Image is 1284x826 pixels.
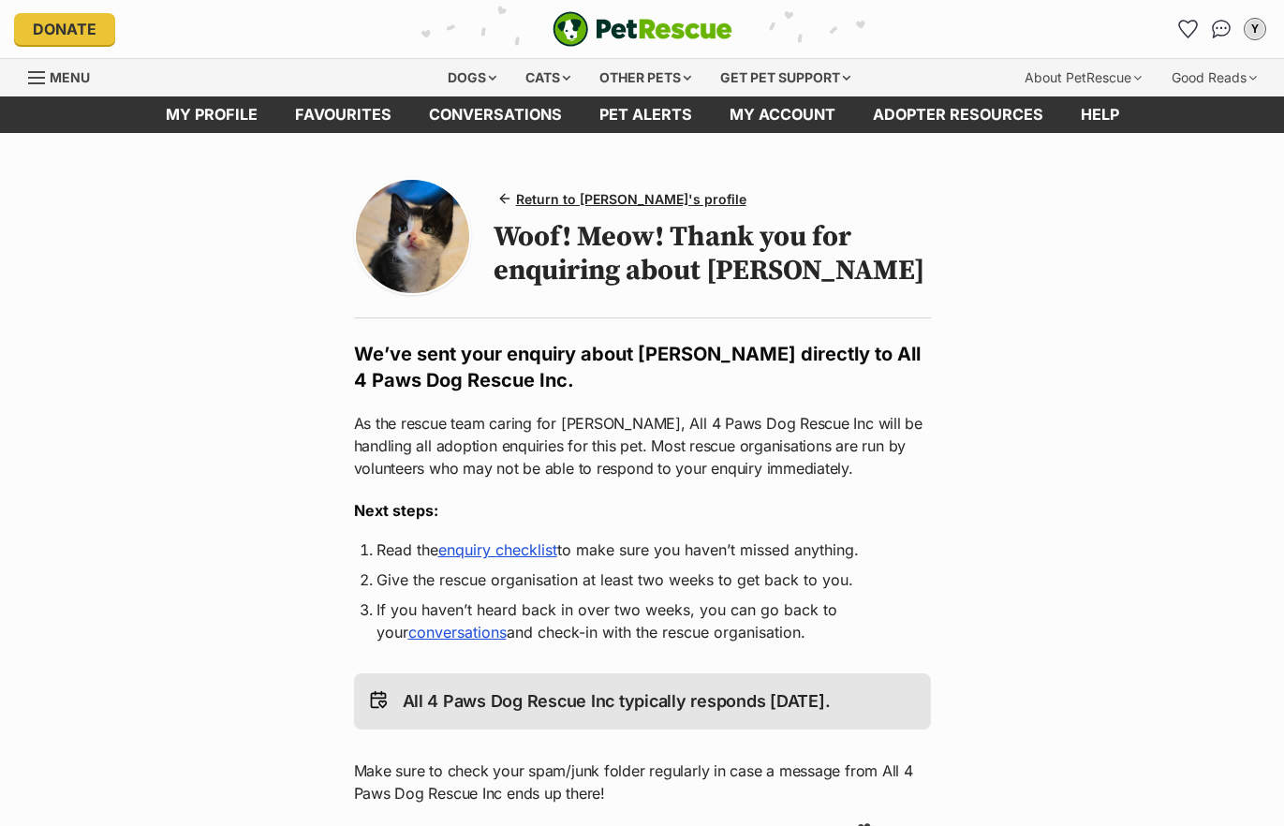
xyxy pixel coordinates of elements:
p: As the rescue team caring for [PERSON_NAME], All 4 Paws Dog Rescue Inc will be handling all adopt... [354,412,931,479]
a: conversations [408,623,507,642]
li: Read the to make sure you haven’t missed anything. [376,538,908,561]
p: All 4 Paws Dog Rescue Inc typically responds [DATE]. [403,688,831,715]
li: If you haven’t heard back in over two weeks, you can go back to your and check-in with the rescue... [376,598,908,643]
h1: Woof! Meow! Thank you for enquiring about [PERSON_NAME] [494,220,931,288]
span: Return to [PERSON_NAME]'s profile [516,189,746,209]
a: Favourites [276,96,410,133]
img: chat-41dd97257d64d25036548639549fe6c8038ab92f7586957e7f3b1b290dea8141.svg [1212,20,1232,38]
a: enquiry checklist [438,540,557,559]
img: Photo of Leo [356,180,469,293]
a: Return to [PERSON_NAME]'s profile [494,185,754,213]
a: Pet alerts [581,96,711,133]
a: Help [1062,96,1138,133]
a: Conversations [1206,14,1236,44]
h3: Next steps: [354,499,931,522]
a: PetRescue [553,11,732,47]
a: conversations [410,96,581,133]
button: My account [1240,14,1270,44]
span: Menu [50,69,90,85]
li: Give the rescue organisation at least two weeks to get back to you. [376,568,908,591]
div: Get pet support [707,59,863,96]
div: Cats [512,59,583,96]
ul: Account quick links [1173,14,1270,44]
div: Other pets [586,59,704,96]
a: My profile [147,96,276,133]
div: About PetRescue [1011,59,1155,96]
a: Favourites [1173,14,1203,44]
h2: We’ve sent your enquiry about [PERSON_NAME] directly to All 4 Paws Dog Rescue Inc. [354,341,931,393]
div: Good Reads [1159,59,1270,96]
div: Y [1246,20,1264,38]
a: Menu [28,59,103,93]
a: Adopter resources [854,96,1062,133]
img: logo-e224e6f780fb5917bec1dbf3a21bbac754714ae5b6737aabdf751b685950b380.svg [553,11,732,47]
div: Dogs [435,59,509,96]
p: Make sure to check your spam/junk folder regularly in case a message from All 4 Paws Dog Rescue I... [354,760,931,804]
a: Donate [14,13,115,45]
a: My account [711,96,854,133]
